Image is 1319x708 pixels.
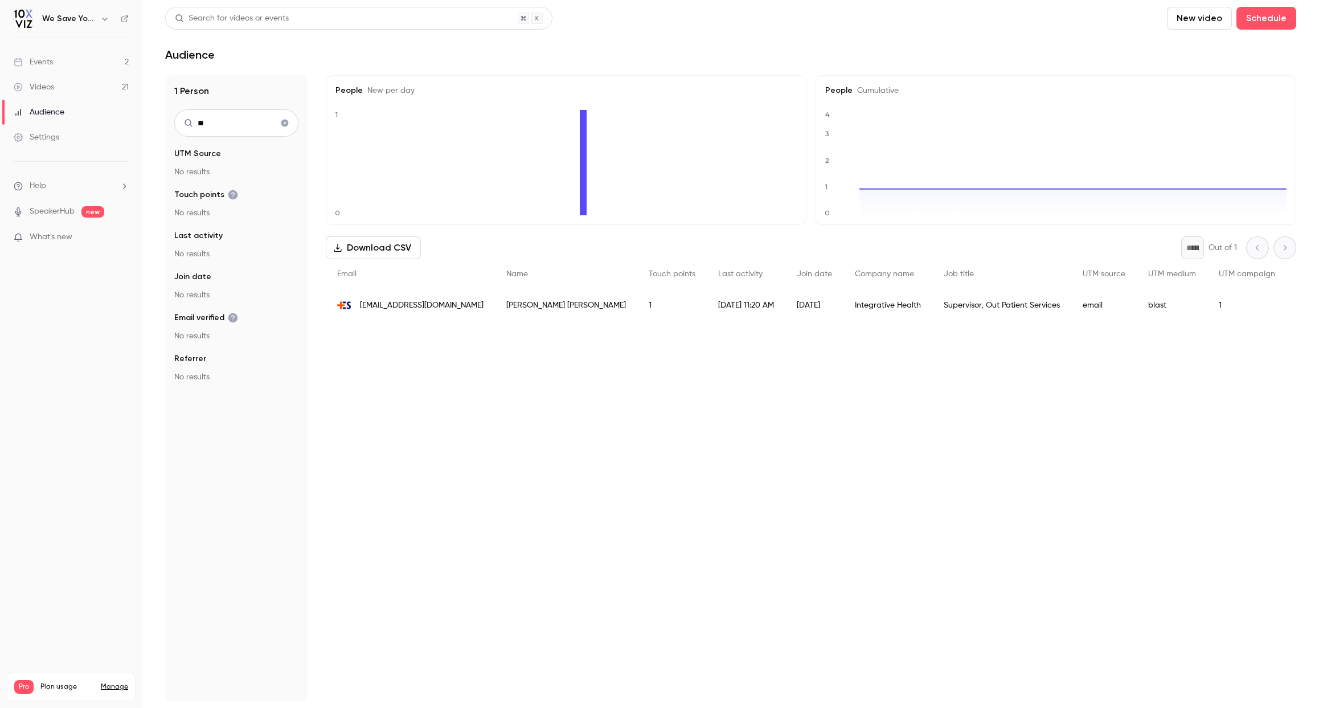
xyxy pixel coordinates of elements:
div: Audience [14,107,64,118]
h5: People [335,85,797,96]
div: Videos [14,81,54,93]
p: No results [174,289,298,301]
span: Name [506,270,528,278]
img: ies.healthcare [337,298,351,312]
span: UTM source [1083,270,1125,278]
div: 1 [1207,289,1287,321]
h6: We Save You Time! [42,13,96,24]
text: 1 [335,111,338,118]
div: Integrative Health [843,289,932,321]
span: Email [337,270,357,278]
span: What's new [30,231,72,243]
li: help-dropdown-opener [14,180,129,192]
div: Supervisor, Out Patient Services [932,289,1071,321]
p: No results [174,166,298,178]
h1: 1 Person [174,84,298,98]
div: email [1071,289,1137,321]
span: Referrer [174,353,206,365]
span: Company name [855,270,914,278]
text: 0 [335,209,340,217]
span: Last activity [718,270,763,278]
span: Email verified [174,312,238,324]
span: Job title [944,270,974,278]
div: blast [1137,289,1207,321]
h1: Audience [165,48,215,62]
div: Events [14,56,53,68]
text: 0 [825,209,830,217]
span: [EMAIL_ADDRESS][DOMAIN_NAME] [360,300,484,312]
button: Download CSV [326,236,421,259]
span: Pro [14,680,34,694]
div: Search for videos or events [175,13,289,24]
a: Manage [101,682,128,691]
text: 4 [825,111,830,118]
span: UTM Source [174,148,221,159]
span: UTM campaign [1219,270,1275,278]
p: No results [174,207,298,219]
div: [PERSON_NAME] [PERSON_NAME] [495,289,637,321]
span: UTM medium [1148,270,1196,278]
button: Clear search [276,114,294,132]
div: [DATE] 11:20 AM [707,289,785,321]
text: 3 [825,130,829,138]
h5: People [825,85,1287,96]
button: Schedule [1236,7,1296,30]
text: 1 [825,183,828,191]
span: Touch points [174,189,238,200]
button: New video [1167,7,1232,30]
span: New per day [363,87,415,95]
span: Join date [174,271,211,283]
span: Join date [797,270,832,278]
span: Help [30,180,46,192]
div: [DATE] [785,289,843,321]
a: SpeakerHub [30,206,75,218]
div: Settings [14,132,59,143]
span: new [81,206,104,218]
p: No results [174,371,298,383]
iframe: Noticeable Trigger [115,232,129,243]
p: No results [174,330,298,342]
span: Touch points [649,270,695,278]
span: Cumulative [853,87,899,95]
div: 1 [637,289,707,321]
text: 2 [825,157,829,165]
span: Plan usage [40,682,94,691]
p: No results [174,248,298,260]
p: Out of 1 [1209,242,1237,253]
span: Last activity [174,230,223,242]
img: We Save You Time! [14,10,32,28]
